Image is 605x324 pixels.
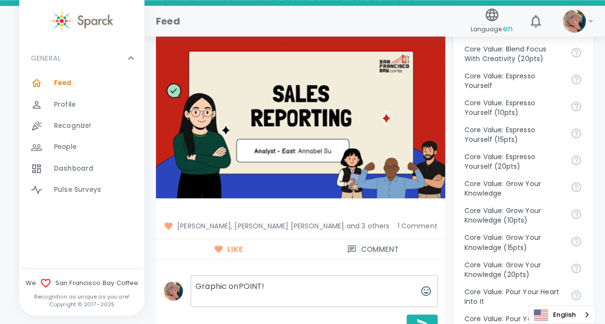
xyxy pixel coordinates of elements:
h1: Feed [156,13,180,29]
textarea: Graphic onPOINT! [191,275,438,307]
span: People [54,142,77,152]
span: Feed [54,78,72,88]
svg: Come to work to make a difference in your own way [570,289,582,301]
svg: Share your voice and your ideas [570,74,582,85]
p: Core Value: Espresso Yourself (10pts) [464,98,563,117]
span: Profile [54,100,76,110]
svg: Share your voice and your ideas [570,100,582,112]
a: Profile [19,94,144,115]
p: Core Value: Pour Your Heart Into It [464,287,563,306]
svg: Share your voice and your ideas [570,154,582,166]
svg: Follow your curiosity and learn together [570,208,582,220]
svg: Share your voice and your ideas [570,127,582,139]
img: Picture of Emily Eaton [164,281,183,300]
span: 1 Comment [397,221,437,231]
div: Language [528,305,595,324]
p: Core Value: Grow Your Knowledge (10pts) [464,206,563,225]
button: Like [156,239,300,259]
svg: Follow your curiosity and learn together [570,236,582,247]
span: Pulse Surveys [54,185,101,195]
p: GENERAL [31,53,61,63]
span: Language: [471,23,513,36]
a: Dashboard [19,158,144,179]
button: Comment [300,239,445,259]
span: We San Francisco Bay Coffee [19,277,144,289]
span: Dashboard [54,164,93,174]
p: Core Value: Espresso Yourself (20pts) [464,152,563,171]
p: Core Value: Grow Your Knowledge (20pts) [464,260,563,279]
p: Core Value: Grow Your Knowledge [464,179,563,198]
a: English [529,306,595,324]
span: Recognize! [54,121,91,131]
a: Feed [19,73,144,94]
button: Language:en [467,4,516,38]
p: Core Value: Blend Focus With Creativity (20pts) [464,44,563,63]
img: Sparck logo [51,10,113,32]
img: Picture of Emily [563,10,586,33]
p: Recognition as unique as you are! [19,293,144,300]
p: Copyright © 2017 - 2025 [19,300,144,308]
a: People [19,137,144,158]
div: GENERAL [19,73,144,204]
svg: Follow your curiosity and learn together [570,181,582,193]
p: Core Value: Grow Your Knowledge (15pts) [464,233,563,252]
a: Recognize! [19,115,144,137]
svg: Achieve goals today and innovate for tomorrow [570,47,582,58]
span: [PERSON_NAME], [PERSON_NAME] [PERSON_NAME] and 3 others [164,221,389,231]
span: en [503,23,513,34]
a: Sparck logo [19,10,144,32]
p: Core Value: Espresso Yourself (15pts) [464,125,563,144]
p: Core Value: Espresso Yourself [464,71,563,90]
img: https://api.sparckco.com/rails/active_storage/blobs/redirect/eyJfcmFpbHMiOnsibWVzc2FnZSI6IkJBaHBB... [156,36,445,198]
aside: Language selected: English [528,305,595,324]
a: Pulse Surveys [19,179,144,200]
div: GENERAL [19,44,144,73]
svg: Follow your curiosity and learn together [570,262,582,274]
